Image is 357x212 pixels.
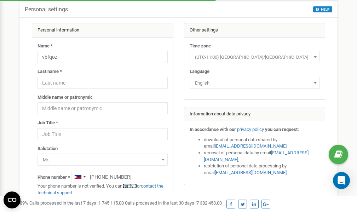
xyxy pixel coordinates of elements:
[38,183,163,195] a: contact the technical support
[38,154,168,166] span: Mr.
[192,78,317,88] span: English
[38,145,58,152] label: Salutation
[190,51,320,63] span: (UTC-11:00) Pacific/Midway
[237,127,264,132] a: privacy policy
[204,137,320,150] li: download of personal data shared by email ,
[98,200,124,206] u: 1 745 115,00
[215,143,287,149] a: [EMAIL_ADDRESS][DOMAIN_NAME]
[125,200,222,206] span: Calls processed in the last 30 days :
[265,127,299,132] strong: you can request:
[184,107,325,121] div: Information about data privacy
[38,94,93,101] label: Middle name or patronymic
[25,6,68,13] h5: Personal settings
[204,150,309,162] a: [EMAIL_ADDRESS][DOMAIN_NAME]
[333,172,350,189] div: Open Intercom Messenger
[190,127,236,132] strong: In accordance with our
[38,51,168,63] input: Name
[38,43,53,50] label: Name *
[190,77,320,89] span: English
[192,52,317,62] span: (UTC-11:00) Pacific/Midway
[38,102,168,114] input: Middle name or patronymic
[196,200,222,206] u: 7 382 453,00
[313,6,332,12] button: HELP
[32,23,173,38] div: Personal information
[40,155,165,165] span: Mr.
[122,183,137,189] a: verify it
[38,174,70,181] label: Phone number *
[204,163,320,176] li: restriction of personal data processing by email .
[204,150,320,163] li: removal of personal data by email ,
[215,170,287,175] a: [EMAIL_ADDRESS][DOMAIN_NAME]
[38,128,168,140] input: Job Title
[38,68,62,75] label: Last name *
[4,191,21,208] button: Open CMP widget
[184,23,325,38] div: Other settings
[38,120,58,126] label: Job Title *
[71,171,88,183] div: Telephone country code
[38,77,168,89] input: Last name
[29,200,124,206] span: Calls processed in the last 7 days :
[38,183,168,196] p: Your phone number is not verified. You can or
[190,43,211,50] label: Time zone
[190,68,209,75] label: Language
[71,171,155,183] input: +1-800-555-55-55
